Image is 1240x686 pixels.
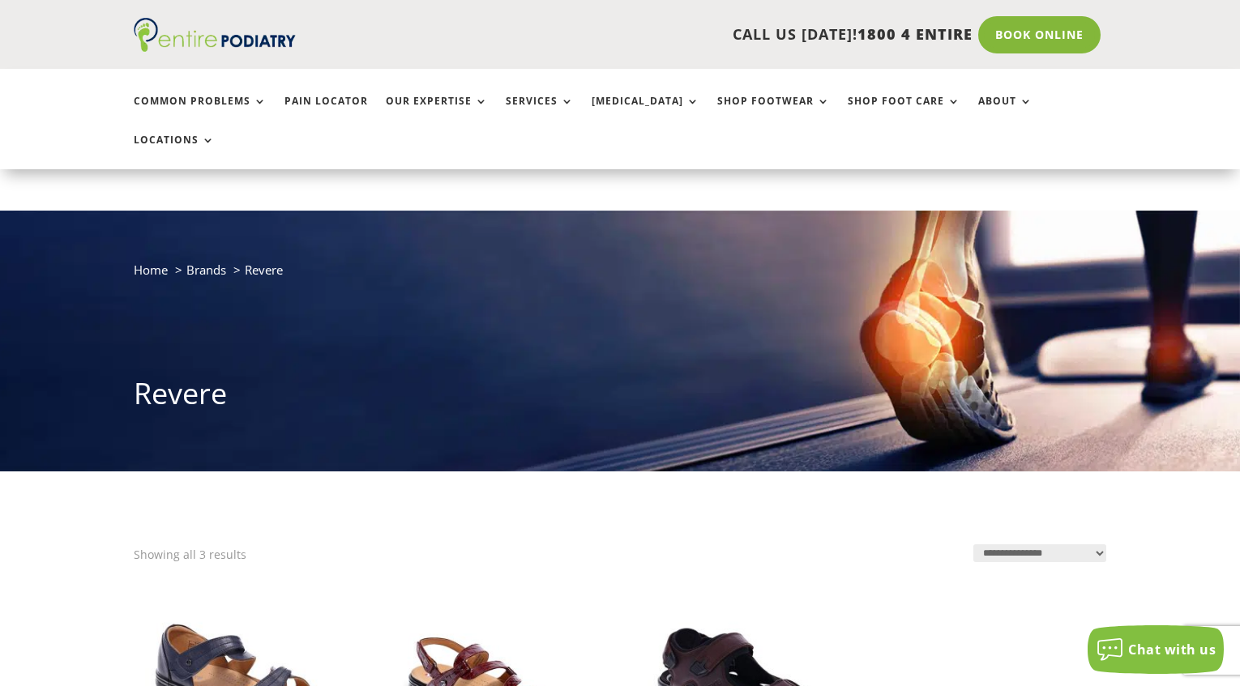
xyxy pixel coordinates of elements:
h1: Revere [134,373,1106,422]
a: Home [134,262,168,278]
a: [MEDICAL_DATA] [592,96,699,130]
button: Chat with us [1088,625,1224,674]
p: CALL US [DATE]! [358,24,973,45]
a: Book Online [978,16,1101,53]
a: Our Expertise [386,96,488,130]
img: logo (1) [134,18,296,52]
a: Brands [186,262,226,278]
a: Pain Locator [284,96,368,130]
select: Shop order [973,544,1106,562]
a: Locations [134,134,215,169]
a: Entire Podiatry [134,39,296,55]
a: Common Problems [134,96,267,130]
span: Chat with us [1128,641,1216,658]
p: Showing all 3 results [134,544,246,565]
a: Services [506,96,574,130]
a: Shop Foot Care [848,96,960,130]
span: Revere [245,262,283,278]
a: Shop Footwear [717,96,830,130]
a: About [978,96,1033,130]
span: 1800 4 ENTIRE [857,24,973,44]
nav: breadcrumb [134,259,1106,292]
